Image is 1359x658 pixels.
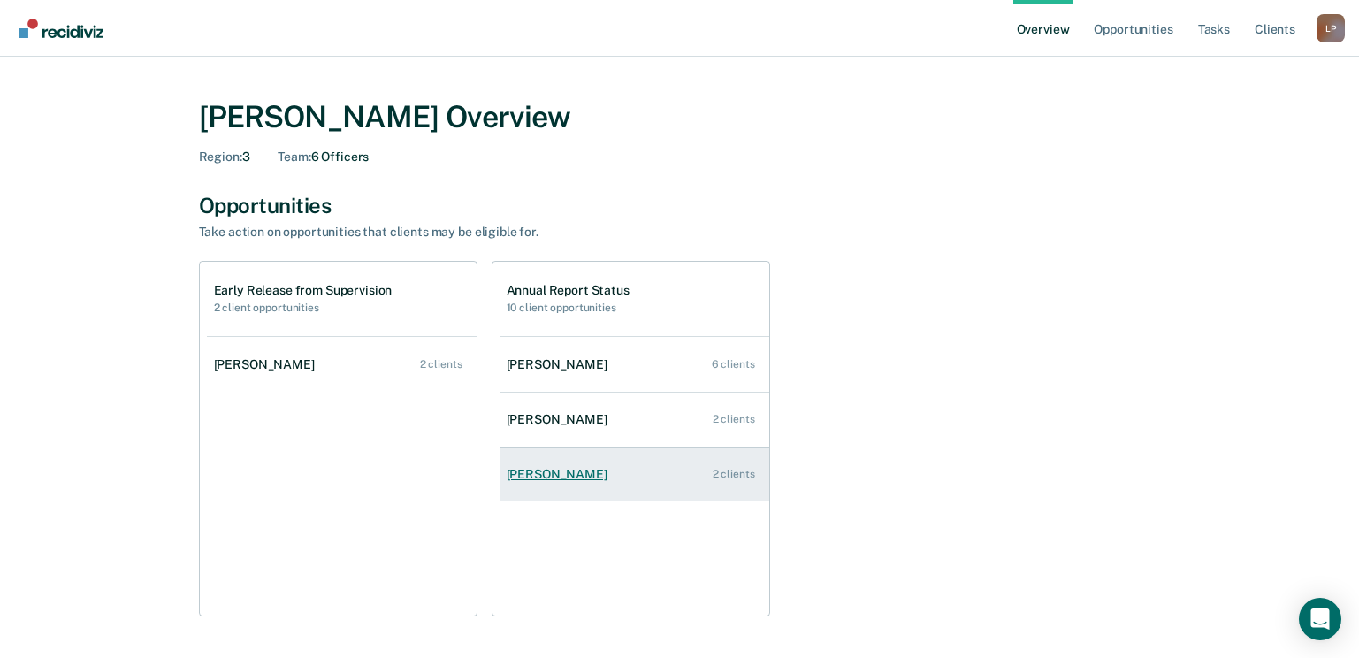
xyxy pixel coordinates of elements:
div: 6 clients [712,358,755,371]
div: [PERSON_NAME] [507,467,615,482]
a: [PERSON_NAME] 2 clients [500,394,769,445]
div: 6 Officers [278,149,369,164]
h2: 2 client opportunities [214,302,393,314]
div: [PERSON_NAME] Overview [199,99,1161,135]
span: Region : [199,149,242,164]
div: 2 clients [713,468,755,480]
a: [PERSON_NAME] 2 clients [500,449,769,500]
h2: 10 client opportunities [507,302,630,314]
div: [PERSON_NAME] [507,412,615,427]
h1: Annual Report Status [507,283,630,298]
a: [PERSON_NAME] 2 clients [207,340,477,390]
div: Opportunities [199,193,1161,218]
div: 2 clients [420,358,462,371]
div: 2 clients [713,413,755,425]
a: [PERSON_NAME] 6 clients [500,340,769,390]
div: L P [1317,14,1345,42]
button: Profile dropdown button [1317,14,1345,42]
div: [PERSON_NAME] [214,357,322,372]
span: Team : [278,149,310,164]
div: [PERSON_NAME] [507,357,615,372]
div: 3 [199,149,250,164]
div: Take action on opportunities that clients may be eligible for. [199,225,818,240]
h1: Early Release from Supervision [214,283,393,298]
div: Open Intercom Messenger [1299,598,1341,640]
img: Recidiviz [19,19,103,38]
